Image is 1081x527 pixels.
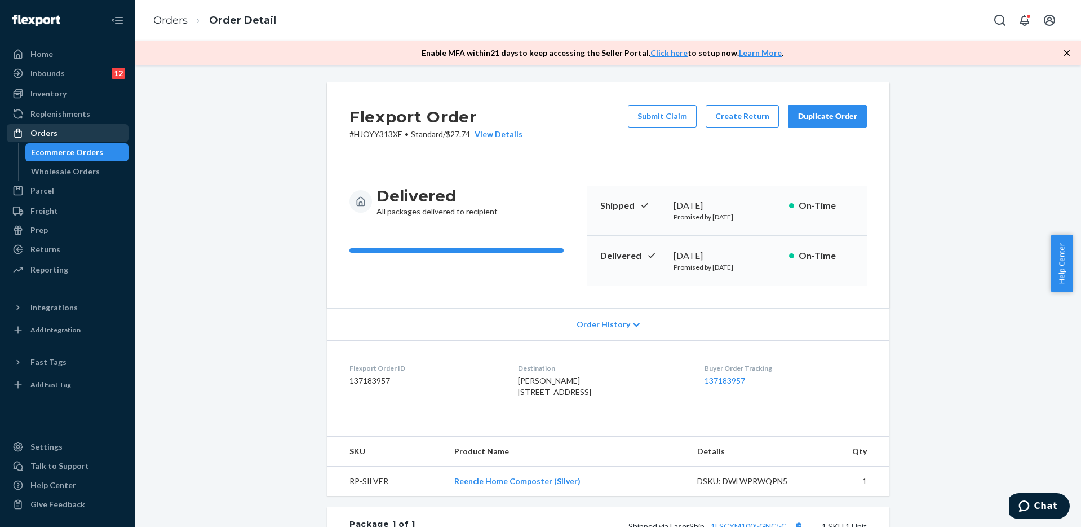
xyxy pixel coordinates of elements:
[112,68,125,79] div: 12
[30,380,71,389] div: Add Fast Tag
[812,437,889,467] th: Qty
[376,186,498,206] h3: Delivered
[799,249,853,262] p: On-Time
[30,325,81,335] div: Add Integration
[445,437,688,467] th: Product Name
[7,457,129,475] button: Talk to Support
[600,199,664,212] p: Shipped
[674,262,780,272] p: Promised by [DATE]
[30,49,53,60] div: Home
[798,111,857,122] div: Duplicate Order
[674,199,780,212] div: [DATE]
[327,437,445,467] th: SKU
[470,129,522,140] button: View Details
[650,48,688,58] a: Click here
[706,105,779,128] button: Create Return
[327,467,445,497] td: RP-SILVER
[30,128,57,139] div: Orders
[30,499,85,510] div: Give Feedback
[405,129,409,139] span: •
[518,363,686,373] dt: Destination
[7,353,129,371] button: Fast Tags
[7,376,129,394] a: Add Fast Tag
[25,163,129,181] a: Wholesale Orders
[25,143,129,161] a: Ecommerce Orders
[422,47,783,59] p: Enable MFA within 21 days to keep accessing the Seller Portal. to setup now. .
[12,15,60,26] img: Flexport logo
[1038,9,1061,32] button: Open account menu
[518,376,591,397] span: [PERSON_NAME] [STREET_ADDRESS]
[7,495,129,513] button: Give Feedback
[7,321,129,339] a: Add Integration
[799,199,853,212] p: On-Time
[812,467,889,497] td: 1
[1013,9,1036,32] button: Open notifications
[30,264,68,275] div: Reporting
[7,45,129,63] a: Home
[31,147,103,158] div: Ecommerce Orders
[31,166,100,177] div: Wholesale Orders
[739,48,782,58] a: Learn More
[7,124,129,142] a: Orders
[144,4,285,37] ol: breadcrumbs
[454,476,581,486] a: Reencle Home Composter (Silver)
[674,249,780,262] div: [DATE]
[1051,235,1073,292] button: Help Center
[349,105,522,129] h2: Flexport Order
[7,476,129,494] a: Help Center
[209,14,276,27] a: Order Detail
[30,302,78,313] div: Integrations
[7,202,129,220] a: Freight
[7,438,129,456] a: Settings
[30,108,90,120] div: Replenishments
[674,212,780,222] p: Promised by [DATE]
[30,460,89,472] div: Talk to Support
[106,9,129,32] button: Close Navigation
[7,85,129,103] a: Inventory
[30,68,65,79] div: Inbounds
[153,14,188,27] a: Orders
[600,249,664,262] p: Delivered
[1009,493,1070,521] iframe: Opens a widget where you can chat to one of our agents
[30,480,76,491] div: Help Center
[7,221,129,239] a: Prep
[30,185,54,196] div: Parcel
[30,205,58,217] div: Freight
[30,441,63,453] div: Settings
[30,88,67,99] div: Inventory
[30,244,60,255] div: Returns
[349,129,522,140] p: # HJOYY313XE / $27.74
[30,357,67,368] div: Fast Tags
[989,9,1011,32] button: Open Search Box
[349,363,500,373] dt: Flexport Order ID
[7,182,129,200] a: Parcel
[7,64,129,82] a: Inbounds12
[697,476,803,487] div: DSKU: DWLWPRWQPN5
[7,261,129,279] a: Reporting
[705,376,745,385] a: 137183957
[628,105,697,128] button: Submit Claim
[349,375,500,387] dd: 137183957
[7,298,129,317] button: Integrations
[705,363,867,373] dt: Buyer Order Tracking
[30,225,48,236] div: Prep
[7,240,129,258] a: Returns
[376,186,498,217] div: All packages delivered to recipient
[7,105,129,123] a: Replenishments
[788,105,867,128] button: Duplicate Order
[577,319,630,330] span: Order History
[411,129,443,139] span: Standard
[688,437,812,467] th: Details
